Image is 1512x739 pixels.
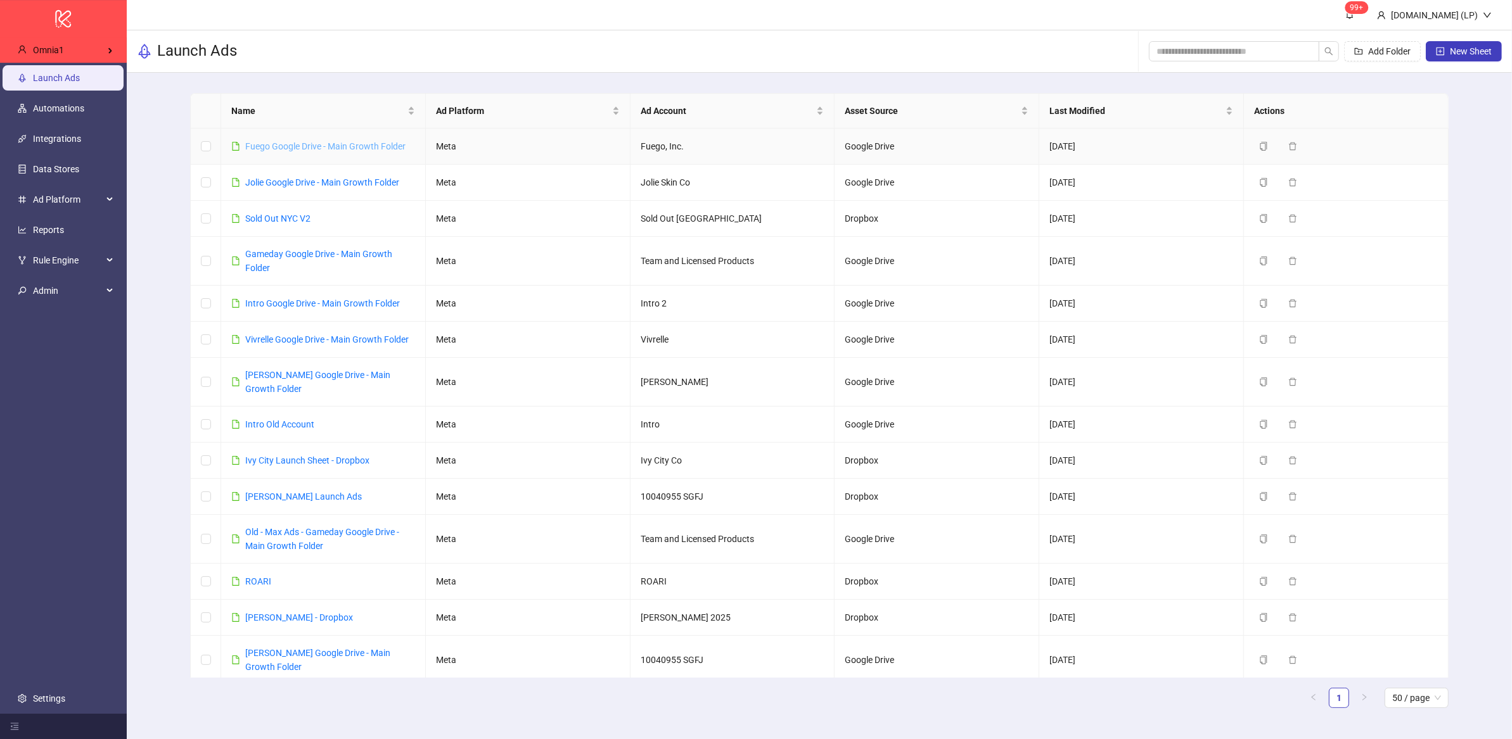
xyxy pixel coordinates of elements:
span: copy [1259,377,1268,386]
a: Fuego Google Drive - Main Growth Folder [245,141,406,151]
td: Google Drive [835,165,1039,201]
td: Google Drive [835,129,1039,165]
td: Google Drive [835,515,1039,564]
td: Intro 2 [631,286,835,322]
td: Google Drive [835,407,1039,443]
span: copy [1259,613,1268,622]
span: file [231,377,240,386]
span: file [231,299,240,308]
th: Ad Account [631,94,835,129]
td: Meta [426,564,631,600]
span: user [1377,11,1386,20]
td: [DATE] [1039,201,1244,237]
a: [PERSON_NAME] - Dropbox [245,612,353,622]
td: Meta [426,636,631,685]
span: search [1324,47,1333,56]
td: Meta [426,443,631,479]
span: file [231,613,240,622]
a: 1 [1329,688,1349,707]
td: Google Drive [835,286,1039,322]
span: Add Folder [1368,46,1411,56]
td: Meta [426,286,631,322]
a: Gameday Google Drive - Main Growth Folder [245,249,392,273]
td: Ivy City Co [631,443,835,479]
td: [DATE] [1039,237,1244,286]
span: delete [1288,577,1297,586]
td: Dropbox [835,479,1039,515]
a: [PERSON_NAME] Google Drive - Main Growth Folder [245,648,390,672]
td: Team and Licensed Products [631,237,835,286]
button: Add Folder [1344,41,1421,61]
a: Integrations [33,134,81,144]
span: file [231,256,240,265]
a: Ivy City Launch Sheet - Dropbox [245,455,369,465]
span: copy [1259,492,1268,501]
td: Dropbox [835,600,1039,636]
span: file [231,214,240,223]
span: plus-square [1436,47,1445,56]
span: user [18,46,27,54]
span: copy [1259,299,1268,308]
td: [DATE] [1039,636,1244,685]
span: delete [1288,335,1297,344]
sup: 111 [1345,1,1369,14]
span: file [231,577,240,586]
span: rocket [137,44,152,59]
td: Meta [426,358,631,407]
td: [DATE] [1039,407,1244,443]
span: file [231,420,240,429]
span: copy [1259,456,1268,465]
span: Omnia1 [33,45,64,55]
td: Vivrelle [631,322,835,358]
a: [PERSON_NAME] Launch Ads [245,491,362,502]
a: Sold Out NYC V2 [245,213,311,224]
span: folder-add [1354,47,1363,56]
th: Asset Source [835,94,1039,129]
td: [PERSON_NAME] [631,358,835,407]
a: Data Stores [33,164,79,174]
span: Admin [33,278,103,303]
td: [DATE] [1039,129,1244,165]
td: [DATE] [1039,600,1244,636]
td: Dropbox [835,201,1039,237]
li: Next Page [1354,688,1374,708]
span: delete [1288,456,1297,465]
td: 10040955 SGFJ [631,479,835,515]
div: Page Size [1385,688,1449,708]
span: file [231,335,240,344]
td: Meta [426,237,631,286]
span: down [1483,11,1492,20]
span: Ad Platform [436,104,610,118]
span: copy [1259,256,1268,265]
span: copy [1259,178,1268,187]
button: New Sheet [1426,41,1502,61]
span: copy [1259,577,1268,586]
span: menu-fold [10,722,19,731]
td: Sold Out [GEOGRAPHIC_DATA] [631,201,835,237]
td: [DATE] [1039,479,1244,515]
td: Dropbox [835,443,1039,479]
span: delete [1288,655,1297,664]
a: Reports [33,225,64,235]
td: Meta [426,322,631,358]
th: Name [221,94,426,129]
td: [DATE] [1039,286,1244,322]
span: copy [1259,420,1268,429]
button: left [1304,688,1324,708]
td: Meta [426,600,631,636]
th: Last Modified [1039,94,1244,129]
span: Ad Platform [33,187,103,212]
span: New Sheet [1450,46,1492,56]
td: Google Drive [835,636,1039,685]
a: Jolie Google Drive - Main Growth Folder [245,177,399,187]
li: Previous Page [1304,688,1324,708]
span: left [1310,693,1317,701]
td: [DATE] [1039,443,1244,479]
a: [PERSON_NAME] Google Drive - Main Growth Folder [245,370,390,394]
span: delete [1288,492,1297,501]
a: Old - Max Ads - Gameday Google Drive - Main Growth Folder [245,527,399,551]
td: Jolie Skin Co [631,165,835,201]
a: Automations [33,103,84,113]
td: Intro [631,407,835,443]
span: key [18,286,27,295]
